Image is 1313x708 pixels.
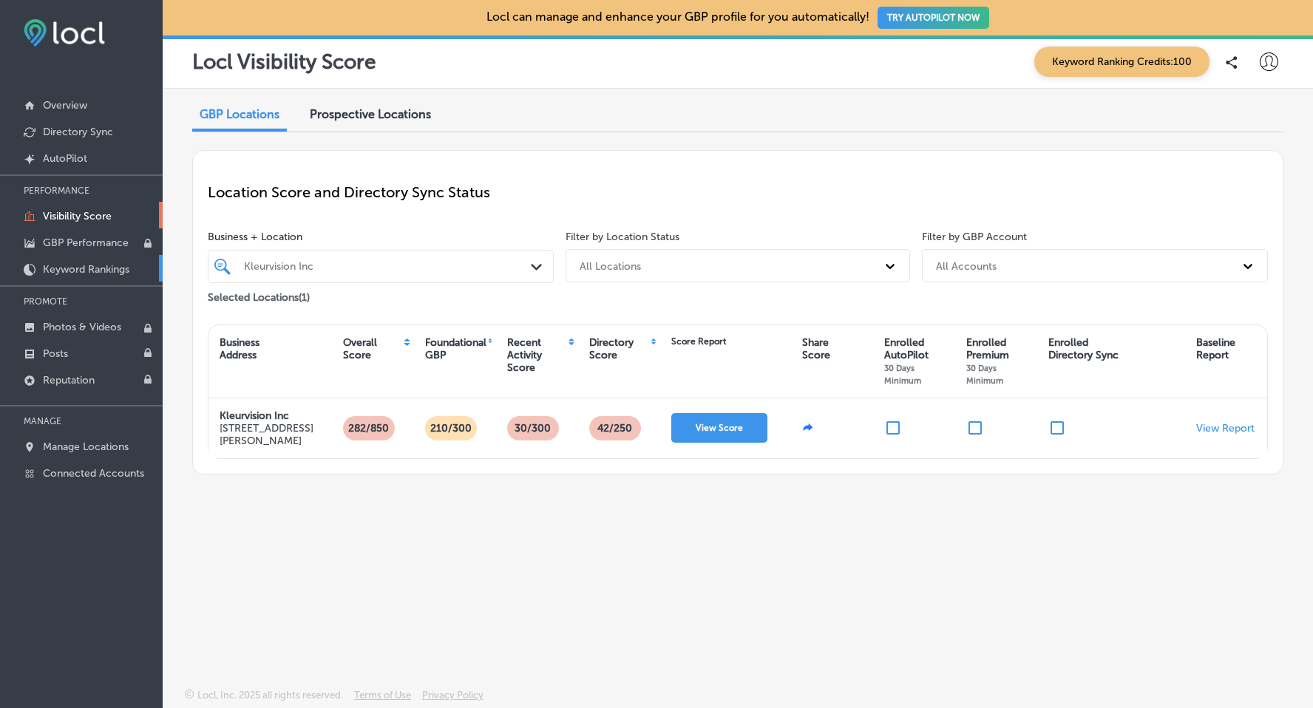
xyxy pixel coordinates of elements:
p: Locl, Inc. 2025 all rights reserved. [197,690,343,701]
p: 210/300 [424,416,478,440]
p: Visibility Score [43,210,112,222]
span: Prospective Locations [310,107,431,121]
div: All Accounts [936,259,997,272]
a: Privacy Policy [422,690,484,708]
p: 30/300 [509,416,557,440]
p: Locl Visibility Score [192,50,376,74]
p: Directory Sync [43,126,113,138]
div: Recent Activity Score [507,336,567,374]
p: Connected Accounts [43,467,144,480]
a: View Report [1196,422,1255,435]
img: fda3e92497d09a02dc62c9cd864e3231.png [24,19,105,47]
p: Overview [43,99,87,112]
span: GBP Locations [200,107,279,121]
p: Manage Locations [43,440,129,453]
a: Terms of Use [354,690,411,708]
p: Posts [43,347,68,360]
div: Kleurvision Inc [244,260,532,273]
p: Keyword Rankings [43,263,129,276]
div: Share Score [802,336,830,361]
div: Enrolled AutoPilot [884,336,951,387]
div: Directory Score [589,336,649,361]
p: Photos & Videos [43,321,121,333]
label: Filter by GBP Account [922,231,1027,243]
p: GBP Performance [43,236,129,249]
p: Reputation [43,374,95,387]
div: Baseline Report [1196,336,1235,361]
p: 42 /250 [591,416,638,440]
span: Keyword Ranking Credits: 100 [1034,47,1209,77]
div: All Locations [580,259,641,272]
p: Selected Locations ( 1 ) [208,285,310,304]
p: [STREET_ADDRESS][PERSON_NAME] [220,422,321,447]
p: 282/850 [342,416,395,440]
button: TRY AUTOPILOT NOW [878,7,989,29]
div: Enrolled Directory Sync [1048,336,1119,361]
strong: Kleurvision Inc [220,409,289,422]
div: Score Report [671,336,726,347]
div: Overall Score [343,336,402,361]
span: Business + Location [208,231,554,243]
button: View Score [671,413,767,443]
div: Business Address [220,336,259,361]
p: AutoPilot [43,152,87,165]
div: Foundational GBP [425,336,486,361]
p: Location Score and Directory Sync Status [208,183,1268,201]
span: 30 Days Minimum [884,363,921,386]
span: 30 Days Minimum [966,363,1003,386]
div: Enrolled Premium [966,336,1034,387]
label: Filter by Location Status [566,231,679,243]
